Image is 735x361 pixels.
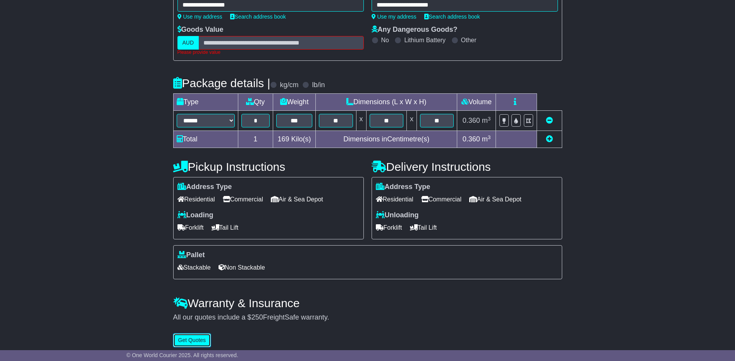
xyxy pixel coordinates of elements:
td: 1 [238,131,273,148]
label: Loading [177,211,213,220]
span: Stackable [177,261,211,273]
span: 0.360 [463,117,480,124]
label: lb/in [312,81,325,89]
span: © One World Courier 2025. All rights reserved. [126,352,238,358]
span: m [482,117,491,124]
label: AUD [177,36,199,50]
td: Dimensions (L x W x H) [316,94,457,111]
td: Total [173,131,238,148]
td: x [406,111,417,131]
a: Use my address [372,14,417,20]
label: No [381,36,389,44]
sup: 3 [488,116,491,122]
span: 250 [251,313,263,321]
div: All our quotes include a $ FreightSafe warranty. [173,313,562,322]
label: Pallet [177,251,205,260]
label: Address Type [376,183,430,191]
span: Residential [177,193,215,205]
td: Volume [457,94,496,111]
a: Use my address [177,14,222,20]
label: Unloading [376,211,419,220]
span: Forklift [177,222,204,234]
td: Type [173,94,238,111]
a: Search address book [230,14,286,20]
span: Tail Lift [410,222,437,234]
h4: Package details | [173,77,270,89]
span: Air & Sea Depot [469,193,522,205]
label: Other [461,36,477,44]
span: Tail Lift [212,222,239,234]
label: Lithium Battery [404,36,446,44]
label: Address Type [177,183,232,191]
span: Air & Sea Depot [271,193,323,205]
h4: Warranty & Insurance [173,297,562,309]
h4: Delivery Instructions [372,160,562,173]
a: Add new item [546,135,553,143]
a: Search address book [424,14,480,20]
span: Forklift [376,222,402,234]
span: Non Stackable [219,261,265,273]
span: m [482,135,491,143]
span: Commercial [223,193,263,205]
td: Qty [238,94,273,111]
td: Dimensions in Centimetre(s) [316,131,457,148]
div: Please provide value [177,50,364,55]
td: x [356,111,366,131]
button: Get Quotes [173,333,211,347]
label: kg/cm [280,81,298,89]
span: 0.360 [463,135,480,143]
a: Remove this item [546,117,553,124]
span: Commercial [421,193,461,205]
span: Residential [376,193,413,205]
label: Any Dangerous Goods? [372,26,458,34]
h4: Pickup Instructions [173,160,364,173]
td: Kilo(s) [273,131,316,148]
span: 169 [278,135,289,143]
td: Weight [273,94,316,111]
sup: 3 [488,134,491,140]
label: Goods Value [177,26,224,34]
